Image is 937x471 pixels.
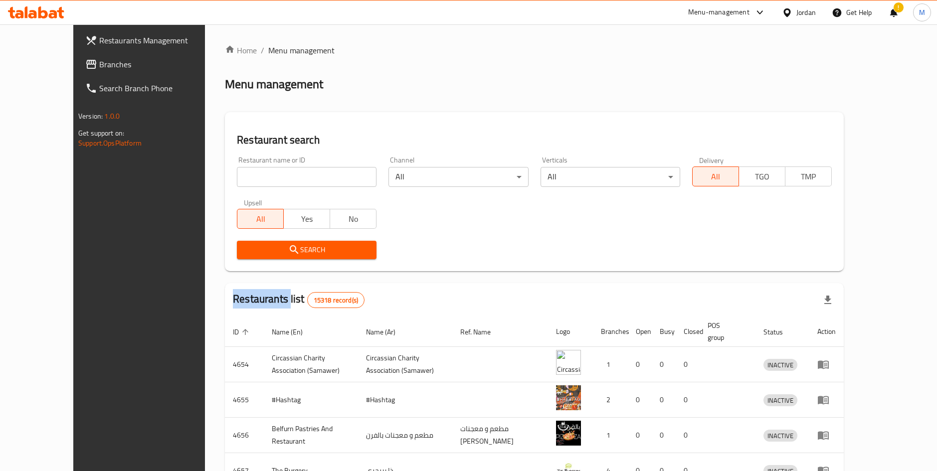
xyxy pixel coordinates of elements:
button: All [692,166,739,186]
span: Version: [78,110,103,123]
span: Name (Ar) [366,326,408,338]
span: Branches [99,58,222,70]
a: Restaurants Management [77,28,230,52]
span: Yes [288,212,326,226]
th: Busy [652,316,676,347]
h2: Restaurant search [237,133,832,148]
div: Jordan [796,7,816,18]
div: INACTIVE [763,394,797,406]
td: 0 [628,347,652,382]
button: TMP [785,166,832,186]
li: / [261,44,264,56]
span: 1.0.0 [104,110,120,123]
td: مطعم و معجنات [PERSON_NAME] [452,418,548,453]
span: Ref. Name [460,326,504,338]
span: Menu management [268,44,335,56]
label: Delivery [699,157,724,163]
div: Total records count [307,292,365,308]
div: Menu [817,358,836,370]
span: Restaurants Management [99,34,222,46]
td: 0 [628,382,652,418]
td: 0 [676,347,700,382]
label: Upsell [244,199,262,206]
span: INACTIVE [763,430,797,442]
td: 0 [628,418,652,453]
span: Status [763,326,796,338]
td: 4654 [225,347,264,382]
td: Belfurn Pastries And Restaurant [264,418,358,453]
button: TGO [739,166,785,186]
td: ​Circassian ​Charity ​Association​ (Samawer) [358,347,452,382]
td: 4655 [225,382,264,418]
span: POS group [708,319,744,343]
span: INACTIVE [763,395,797,406]
img: ​Circassian ​Charity ​Association​ (Samawer) [556,350,581,375]
td: 0 [652,418,676,453]
span: All [697,169,735,184]
td: 2 [593,382,628,418]
span: M [919,7,925,18]
span: Search [245,244,369,256]
a: Support.OpsPlatform [78,137,142,150]
span: No [334,212,373,226]
td: 4656 [225,418,264,453]
span: ID [233,326,252,338]
h2: Menu management [225,76,323,92]
img: Belfurn Pastries And Restaurant [556,421,581,446]
span: All [241,212,280,226]
td: 1 [593,418,628,453]
button: Search [237,241,376,259]
div: Menu-management [688,6,750,18]
th: Open [628,316,652,347]
span: TGO [743,169,781,184]
th: Branches [593,316,628,347]
div: Menu [817,394,836,406]
td: #Hashtag [358,382,452,418]
nav: breadcrumb [225,44,844,56]
td: 0 [652,347,676,382]
td: 0 [652,382,676,418]
img: #Hashtag [556,385,581,410]
button: Yes [283,209,330,229]
span: Search Branch Phone [99,82,222,94]
div: All [541,167,680,187]
td: 0 [676,382,700,418]
td: مطعم و معجنات بالفرن [358,418,452,453]
a: Home [225,44,257,56]
th: Closed [676,316,700,347]
td: #Hashtag [264,382,358,418]
a: Search Branch Phone [77,76,230,100]
button: No [330,209,376,229]
div: All [388,167,528,187]
div: Menu [817,429,836,441]
a: Branches [77,52,230,76]
td: 1 [593,347,628,382]
td: 0 [676,418,700,453]
h2: Restaurants list [233,292,365,308]
span: TMP [789,169,828,184]
span: 15318 record(s) [308,296,364,305]
th: Logo [548,316,593,347]
button: All [237,209,284,229]
span: INACTIVE [763,359,797,371]
td: ​Circassian ​Charity ​Association​ (Samawer) [264,347,358,382]
div: Export file [816,288,840,312]
th: Action [809,316,844,347]
input: Search for restaurant name or ID.. [237,167,376,187]
span: Get support on: [78,127,124,140]
span: Name (En) [272,326,316,338]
